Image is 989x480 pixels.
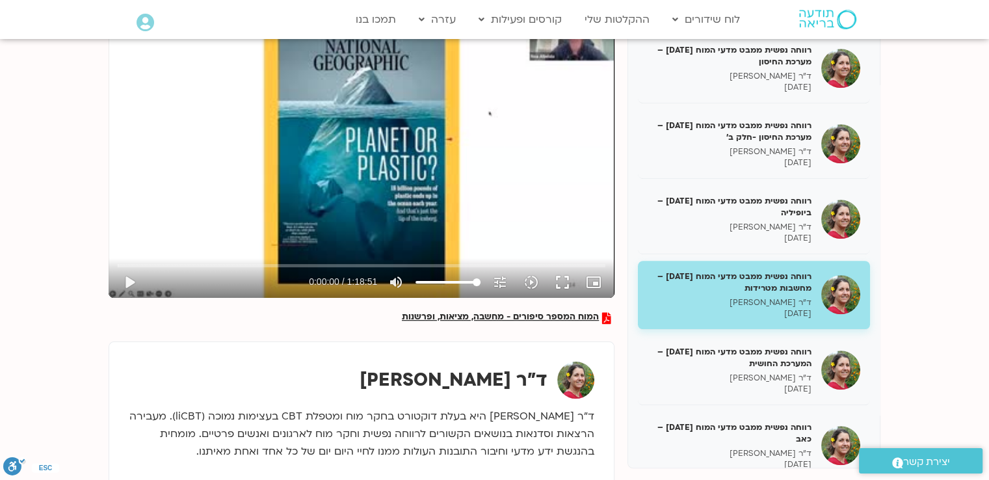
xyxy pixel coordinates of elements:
p: ד״ר [PERSON_NAME] היא בעלת דוקטורט בחקר מוח ומטפלת CBT בעצימות נמוכה (liCBT). מעבירה הרצאות וסדנא... [129,408,594,460]
h5: רווחה נפשית ממבט מדעי המוח [DATE] – ביופיליה [648,195,811,219]
img: רווחה נפשית ממבט מדעי המוח 30/05/25 – כאב [821,426,860,465]
p: ד"ר [PERSON_NAME] [648,373,811,384]
img: ד"ר נועה אלבלדה [557,362,594,399]
p: [DATE] [648,459,811,470]
img: תודעה בריאה [799,10,856,29]
h5: רווחה נפשית ממבט מדעי המוח [DATE] – המערכת החושית [648,346,811,369]
img: רווחה נפשית ממבט מדעי המוח 23/05/25 – המערכת החושית [821,351,860,390]
a: קורסים ופעילות [472,7,568,32]
img: רווחה נפשית ממבט מדעי המוח 25/04/25 – מערכת החיסון [821,49,860,88]
a: עזרה [412,7,462,32]
span: המוח המספר סיפורים - מחשבה, מציאות, ופרשנות [402,312,599,324]
a: יצירת קשר [859,448,982,473]
a: לוח שידורים [666,7,746,32]
h5: רווחה נפשית ממבט מדעי המוח [DATE] – מערכת החיסון [648,44,811,68]
img: רווחה נפשית ממבט מדעי המוח 16/05/25 – מחשבות מטרידות [821,275,860,314]
span: יצירת קשר [903,453,950,471]
a: המוח המספר סיפורים - מחשבה, מציאות, ופרשנות [402,312,611,324]
a: תמכו בנו [349,7,402,32]
h5: רווחה נפשית ממבט מדעי המוח [DATE] – מערכת החיסון -חלק ב' [648,120,811,143]
img: רווחה נפשית ממבט מדעי המוח 09/05/25 – ביופיליה [821,200,860,239]
p: [DATE] [648,157,811,168]
img: רווחה נפשית ממבט מדעי המוח 25/04/25 – מערכת החיסון -חלק ב' [821,124,860,163]
p: [DATE] [648,308,811,319]
p: ד"ר [PERSON_NAME] [648,297,811,308]
h5: רווחה נפשית ממבט מדעי המוח [DATE] – כאב [648,421,811,445]
p: ד"ר [PERSON_NAME] [648,222,811,233]
p: ד"ר [PERSON_NAME] [648,146,811,157]
p: ד"ר [PERSON_NAME] [648,448,811,459]
h5: רווחה נפשית ממבט מדעי המוח [DATE] – מחשבות מטרידות [648,271,811,294]
p: [DATE] [648,233,811,244]
a: ההקלטות שלי [578,7,656,32]
p: [DATE] [648,82,811,93]
p: [DATE] [648,384,811,395]
strong: ד"ר [PERSON_NAME] [360,367,547,392]
p: ד"ר [PERSON_NAME] [648,71,811,82]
